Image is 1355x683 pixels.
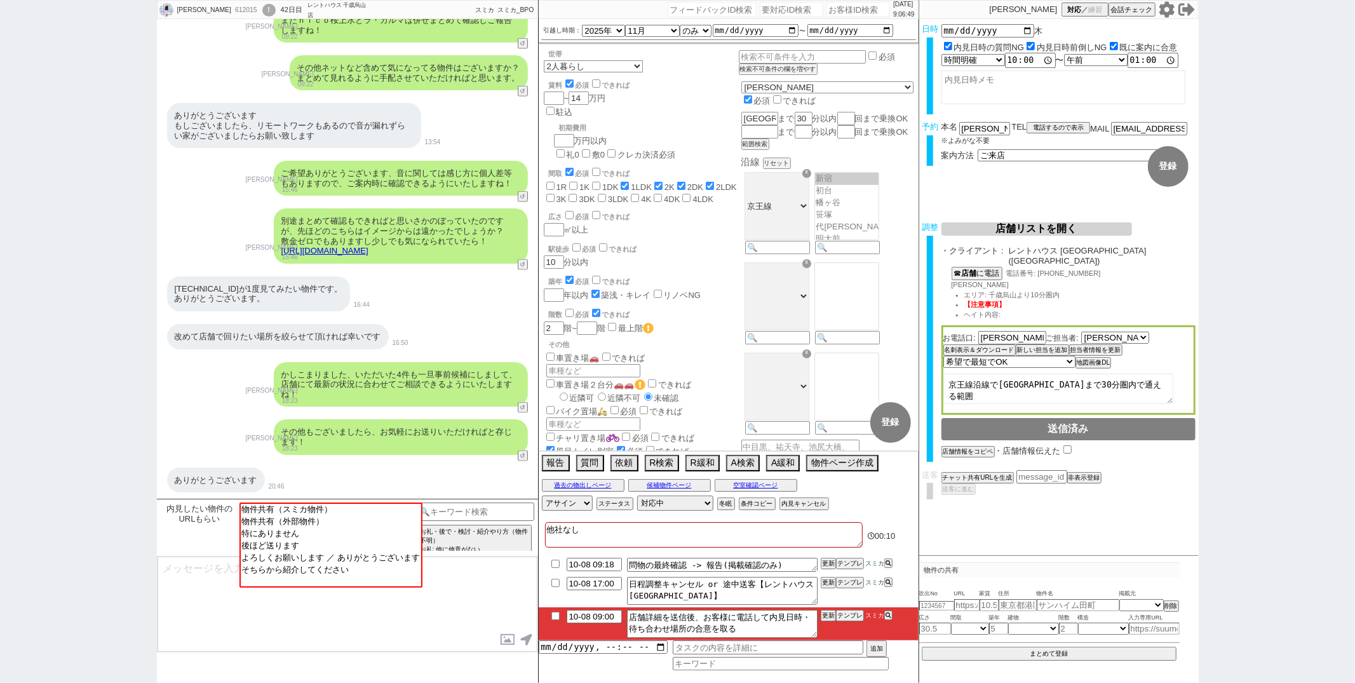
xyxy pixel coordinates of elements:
option: 笹塚 [815,209,879,221]
button: 新しい担当を追加 [1016,344,1069,356]
button: 登録 [1148,146,1189,187]
span: ご担当者: [1046,334,1079,342]
input: フィードバックID検索 [668,2,757,17]
button: ↺ [518,402,528,413]
button: テンプレ [836,610,864,621]
button: お礼・後で・検討・紹介やり方（物件不明） お礼: 他に他意がない (物件への感想) [417,525,532,565]
b: 店舗 [962,269,977,278]
span: レントハウス [GEOGRAPHIC_DATA]([GEOGRAPHIC_DATA]) [1009,246,1196,266]
input: サンハイム田町 [1037,599,1119,611]
span: 会話チェック [1111,5,1153,15]
p: 15:46 [246,185,298,195]
button: A緩和 [766,455,800,471]
p: 09:22 [262,79,314,90]
button: 非表示登録 [1067,472,1102,484]
input: 東京都港区海岸３ [999,599,1037,611]
button: ☎店舗に電話 [952,267,1002,280]
input: message_id [1016,470,1067,484]
p: 15:46 [246,252,298,262]
input: 要対応ID検索 [760,2,823,17]
img: 0hZavfRTKIBU5bHxsDlU97cCtPBiR4blxcIylJKWkeD35mfUdLJXBLfWxNU3xje0QZI30eeGkdX3h5dRJDLSw6WwdPLAgVJyx... [159,3,173,17]
p: [PERSON_NAME] [262,69,314,79]
span: 階数 [1059,613,1078,623]
span: 案内方法 [941,151,974,160]
input: 車種など [546,364,640,377]
button: ↺ [518,450,528,461]
span: スミカ [864,612,884,619]
span: 吹出No [919,589,954,599]
span: 入力専用URL [1129,613,1180,623]
span: 本名 [941,122,958,135]
p: 物件の共有 [919,562,1180,578]
div: 〜 [941,53,1196,68]
div: その他もございましたら、お気軽にお送りいただければと存じます！ [274,419,528,454]
button: 店舗リストを開く [941,222,1132,236]
button: 報告 [542,455,570,471]
button: 削除 [1164,600,1179,612]
option: そちらから紹介してください [241,564,421,576]
option: よろしくお願いします ／ ありがとうございます [241,552,421,564]
button: ↺ [518,191,528,202]
input: お電話口 [978,331,1046,344]
button: まとめて登録 [922,647,1177,661]
input: 1234567 [919,601,954,611]
button: 送客に進む [941,484,976,495]
p: 9:06:49 [893,10,914,20]
button: テンプレ [836,577,864,588]
option: 明大前 [815,233,879,245]
div: ! [262,4,276,17]
button: 冬眠 [717,497,735,510]
span: お電話口: [943,334,976,342]
span: ヘイト内容: [964,311,1001,318]
div: 42日目 [281,5,302,15]
button: 空室確認ページ [715,479,797,492]
button: 担当者情報を更新 [1069,344,1122,356]
span: スミカ_BPO [497,6,534,13]
button: 更新 [821,610,836,621]
p: 16:44 [354,300,370,310]
div: レントハウス 千歳烏山店 [307,1,371,20]
span: MAIL [1090,124,1109,133]
p: 18:23 [246,443,298,454]
option: 特にありません [241,528,421,540]
button: 店舗情報をコピペ [941,446,995,457]
span: エリア: 千歳烏山より10分圏内 [964,291,1060,299]
option: 代[PERSON_NAME] [815,221,879,233]
button: 地図画像DL [1075,357,1112,369]
button: 依頼 [610,455,638,471]
option: 初台 [815,185,879,197]
span: 練習 [1088,5,1102,15]
button: R緩和 [685,455,720,471]
button: 名刺表示＆ダウンロード [943,344,1016,356]
span: スミカ [864,560,884,567]
option: 後ほど送ります [241,540,421,552]
button: 質問 [576,455,604,471]
p: 16:50 [393,338,408,348]
option: 新宿 [815,173,879,185]
button: 条件コピー [739,497,776,510]
input: 🔍キーワード検索 [415,503,535,521]
button: 登録 [870,402,911,443]
button: 過去の物出しページ [542,479,624,492]
button: チャット共有URLを生成 [941,472,1014,484]
label: 内見日時前倒しNG [1037,43,1107,52]
span: 掲載元 [1119,589,1136,599]
p: 13:54 [425,137,441,147]
span: [PERSON_NAME] [952,281,1009,288]
span: 築年 [989,613,1008,623]
span: 建物 [1008,613,1059,623]
span: スミカ [864,579,884,586]
option: 幡ヶ谷 [815,197,879,209]
label: 〜 [800,27,806,34]
span: 電話番号: [PHONE_NUMBER] [1006,269,1101,277]
a: [URL][DOMAIN_NAME] [281,246,368,255]
button: R検索 [645,455,679,471]
div: かしこまりました、いただいた4件も一旦事前候補にしまして、店舗にて最新の状況に合わせてご相談できるようにいたしますね！ [274,362,528,407]
span: ・店舗情報伝えた [995,446,1061,456]
span: 家賃 [980,589,999,599]
span: 木 [1034,26,1042,36]
button: 対応／練習 [1062,3,1109,17]
span: 00:10 [875,531,896,541]
button: 更新 [821,558,836,569]
button: 電話するので表示 [1027,122,1090,133]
